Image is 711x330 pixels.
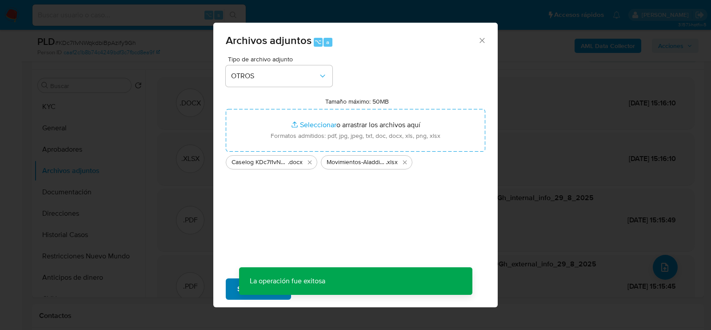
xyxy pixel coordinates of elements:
[288,158,303,167] span: .docx
[304,157,315,168] button: Eliminar Caselog KDc7I1vNWqkdbiBpAzify9Gh_2025_08_19_01_58_45.docx
[325,97,389,105] label: Tamaño máximo: 50MB
[237,279,280,299] span: Subir archivo
[326,38,329,46] span: a
[226,278,291,300] button: Subir archivo
[226,32,312,48] span: Archivos adjuntos
[226,65,332,87] button: OTROS
[226,152,485,169] ul: Archivos seleccionados
[232,158,288,167] span: Caselog KDc7I1vNWqkdbiBpAzify9Gh_2025_08_19_01_58_45
[231,72,318,80] span: OTROS
[228,56,335,62] span: Tipo de archivo adjunto
[239,267,336,295] p: La operación fue exitosa
[315,38,321,46] span: ⌥
[478,36,486,44] button: Cerrar
[327,158,386,167] span: Movimientos-Aladdin-v10_2
[399,157,410,168] button: Eliminar Movimientos-Aladdin-v10_2.xlsx
[306,279,335,299] span: Cancelar
[386,158,398,167] span: .xlsx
